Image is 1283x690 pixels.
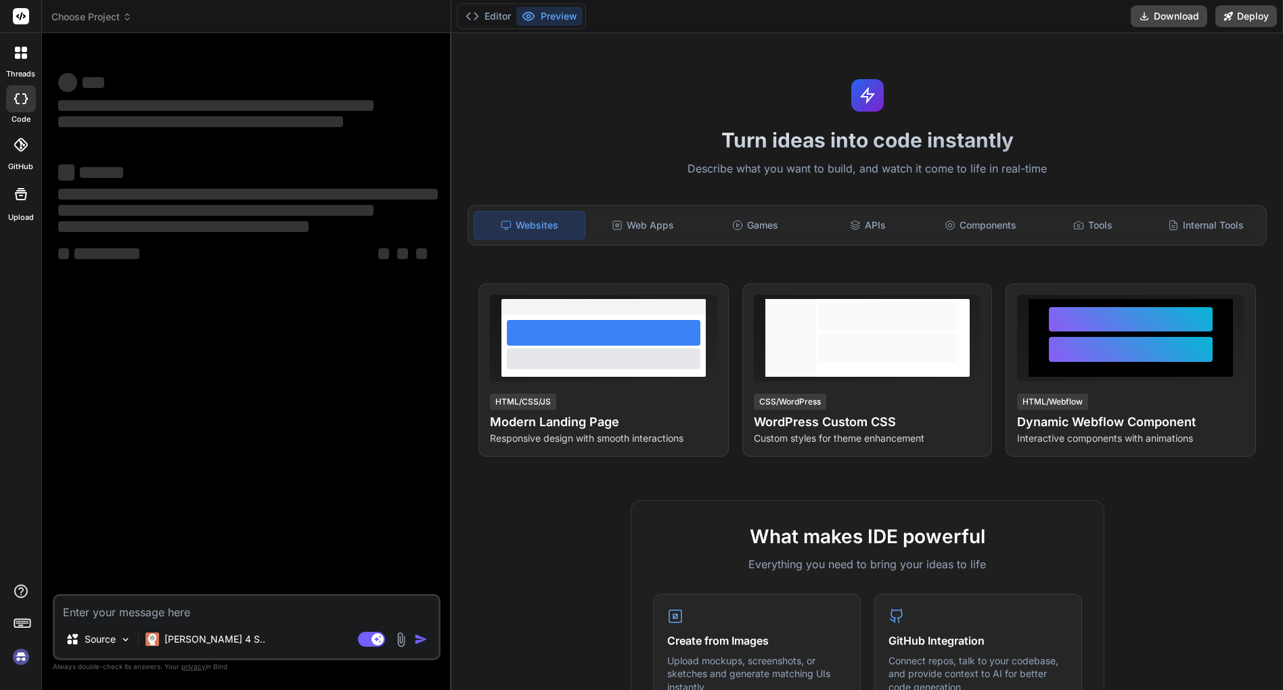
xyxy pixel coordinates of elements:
[1038,211,1148,239] div: Tools
[58,100,374,111] span: ‌
[80,167,123,178] span: ‌
[51,10,132,24] span: Choose Project
[460,7,516,26] button: Editor
[1017,413,1244,432] h4: Dynamic Webflow Component
[813,211,922,239] div: APIs
[754,432,981,445] p: Custom styles for theme enhancement
[459,160,1275,178] p: Describe what you want to build, and watch it come to life in real-time
[516,7,583,26] button: Preview
[8,212,34,223] label: Upload
[888,632,1068,649] h4: GitHub Integration
[653,522,1082,551] h2: What makes IDE powerful
[459,128,1275,152] h1: Turn ideas into code instantly
[653,556,1082,572] p: Everything you need to bring your ideas to life
[181,662,206,670] span: privacy
[490,394,556,410] div: HTML/CSS/JS
[754,413,981,432] h4: WordPress Custom CSS
[53,660,441,673] p: Always double-check its answers. Your in Bind
[58,205,374,216] span: ‌
[12,114,30,125] label: code
[700,211,810,239] div: Games
[1131,5,1207,27] button: Download
[397,248,408,259] span: ‌
[83,77,104,88] span: ‌
[58,116,343,127] span: ‌
[145,632,159,646] img: Claude 4 Sonnet
[378,248,389,259] span: ‌
[164,632,265,646] p: [PERSON_NAME] 4 S..
[588,211,698,239] div: Web Apps
[8,161,33,172] label: GitHub
[58,221,309,232] span: ‌
[474,211,585,239] div: Websites
[414,632,428,646] img: icon
[58,164,74,181] span: ‌
[1017,432,1244,445] p: Interactive components with animations
[1215,5,1277,27] button: Deploy
[1017,394,1088,410] div: HTML/Webflow
[120,634,131,645] img: Pick Models
[1151,211,1261,239] div: Internal Tools
[74,248,139,259] span: ‌
[754,394,826,410] div: CSS/WordPress
[490,413,717,432] h4: Modern Landing Page
[416,248,427,259] span: ‌
[926,211,1035,239] div: Components
[393,632,409,647] img: attachment
[58,248,69,259] span: ‌
[667,632,847,649] h4: Create from Images
[6,68,35,80] label: threads
[58,73,77,92] span: ‌
[85,632,116,646] p: Source
[490,432,717,445] p: Responsive design with smooth interactions
[58,189,438,200] span: ‌
[9,645,32,668] img: signin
